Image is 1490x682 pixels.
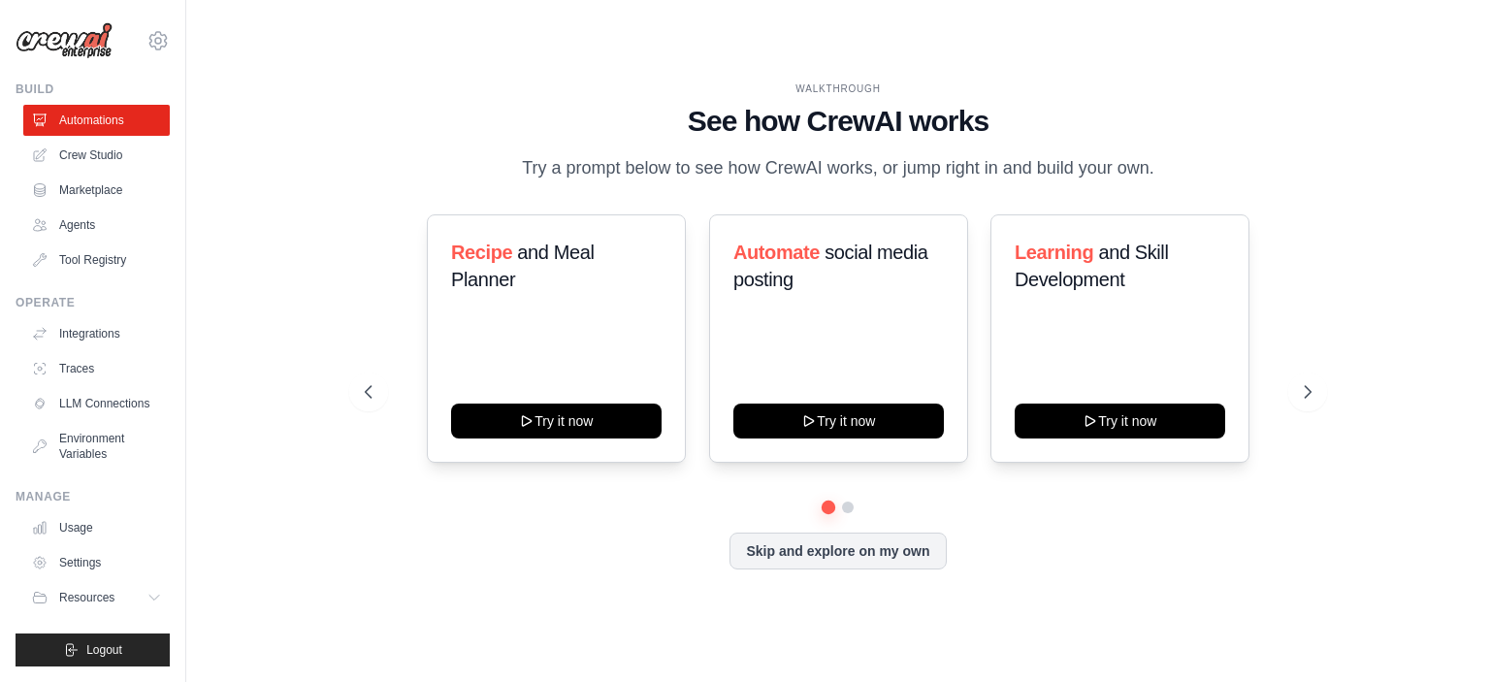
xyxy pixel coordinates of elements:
span: and Meal Planner [451,242,594,290]
a: Integrations [23,318,170,349]
img: Logo [16,22,113,59]
span: Logout [86,642,122,658]
a: Tool Registry [23,244,170,276]
iframe: Chat Widget [1393,589,1490,682]
span: and Skill Development [1015,242,1168,290]
a: LLM Connections [23,388,170,419]
a: Environment Variables [23,423,170,470]
span: Learning [1015,242,1093,263]
span: social media posting [733,242,928,290]
button: Resources [23,582,170,613]
span: Automate [733,242,820,263]
button: Try it now [733,404,944,438]
button: Try it now [1015,404,1225,438]
button: Logout [16,633,170,666]
h1: See how CrewAI works [365,104,1312,139]
a: Usage [23,512,170,543]
a: Automations [23,105,170,136]
div: Manage [16,489,170,504]
a: Marketplace [23,175,170,206]
a: Agents [23,210,170,241]
span: Recipe [451,242,512,263]
span: Resources [59,590,114,605]
div: Operate [16,295,170,310]
a: Crew Studio [23,140,170,171]
button: Try it now [451,404,662,438]
div: WALKTHROUGH [365,81,1312,96]
p: Try a prompt below to see how CrewAI works, or jump right in and build your own. [512,154,1164,182]
a: Traces [23,353,170,384]
button: Skip and explore on my own [729,533,946,569]
a: Settings [23,547,170,578]
div: Build [16,81,170,97]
